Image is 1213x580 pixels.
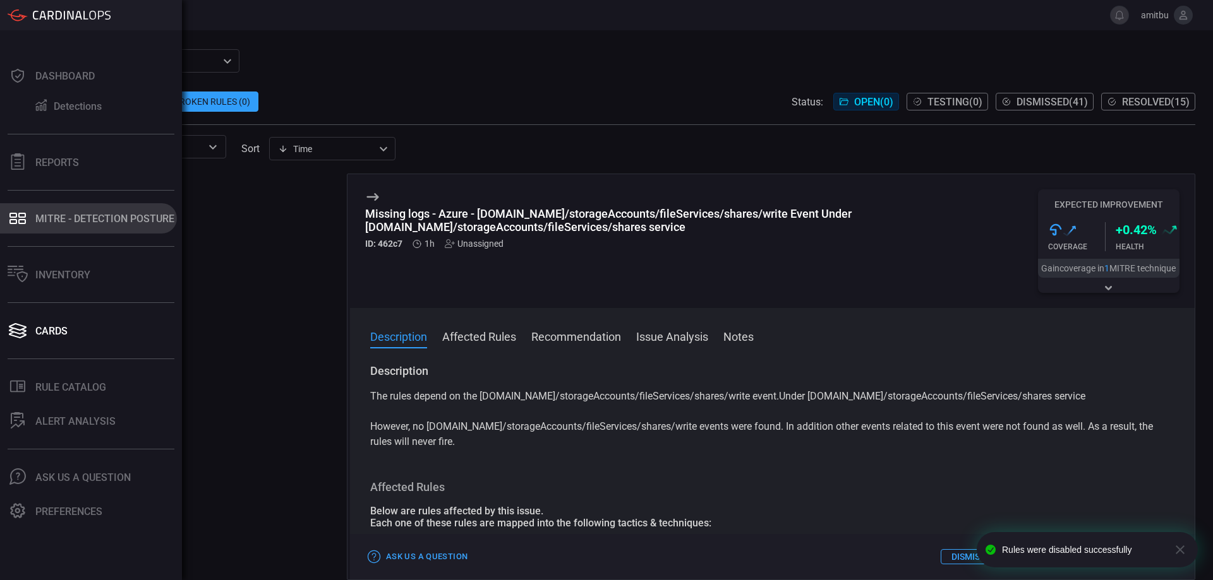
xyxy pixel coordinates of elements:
div: Each one of these rules are mapped into the following tactics & techniques: [370,517,1174,529]
h3: Affected Rules [370,480,1174,495]
div: Rule Catalog [35,381,106,393]
span: amitbu [1134,10,1169,20]
span: Open ( 0 ) [854,96,893,108]
button: Open [204,138,222,156]
h3: Description [370,364,1174,379]
p: The rules depend on the [DOMAIN_NAME]/storageAccounts/fileServices/shares/write event.Under [DOMA... [370,389,1174,449]
h5: Expected Improvement [1038,199,1180,210]
div: Rules were disabled successfully [1002,545,1164,555]
span: Dismissed ( 41 ) [1017,96,1088,108]
button: Resolved(15) [1101,93,1195,110]
div: Cards [35,325,68,337]
div: ALERT ANALYSIS [35,415,116,427]
span: Sep 01, 2025 9:55 AM [425,239,435,249]
div: Coverage [1048,242,1105,251]
button: Dismissed(41) [996,93,1094,110]
div: Ask Us A Question [35,471,131,483]
div: Health [1116,242,1180,251]
button: Ask Us a Question [365,547,471,567]
div: Below are rules affected by this issue. [370,505,1174,517]
h3: + 0.42 % [1116,222,1157,237]
button: Gaincoverage in1MITRE technique [1038,259,1180,278]
button: Notes [723,328,754,343]
button: Recommendation [531,328,621,343]
button: Issue Analysis [636,328,708,343]
span: Testing ( 0 ) [927,96,982,108]
button: Testing(0) [907,93,988,110]
div: MITRE - Detection Posture [35,213,174,225]
div: Dashboard [35,70,95,82]
button: Description [370,328,427,343]
label: sort [241,143,260,155]
button: Open(0) [833,93,899,110]
span: 1 [1104,263,1109,273]
div: Unassigned [445,239,504,249]
div: Time [278,143,375,155]
h5: ID: 462c7 [365,239,402,249]
div: Inventory [35,269,90,281]
button: Affected Rules [442,328,516,343]
button: Dismiss [941,549,996,564]
div: Preferences [35,506,102,518]
span: Resolved ( 15 ) [1122,96,1190,108]
div: Detections [54,100,102,112]
div: Broken Rules (0) [166,92,258,112]
span: Status: [792,96,823,108]
div: Reports [35,157,79,169]
div: Missing logs - Azure - Microsoft.Storage/storageAccounts/fileServices/shares/write Event Under Mi... [365,207,1038,234]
